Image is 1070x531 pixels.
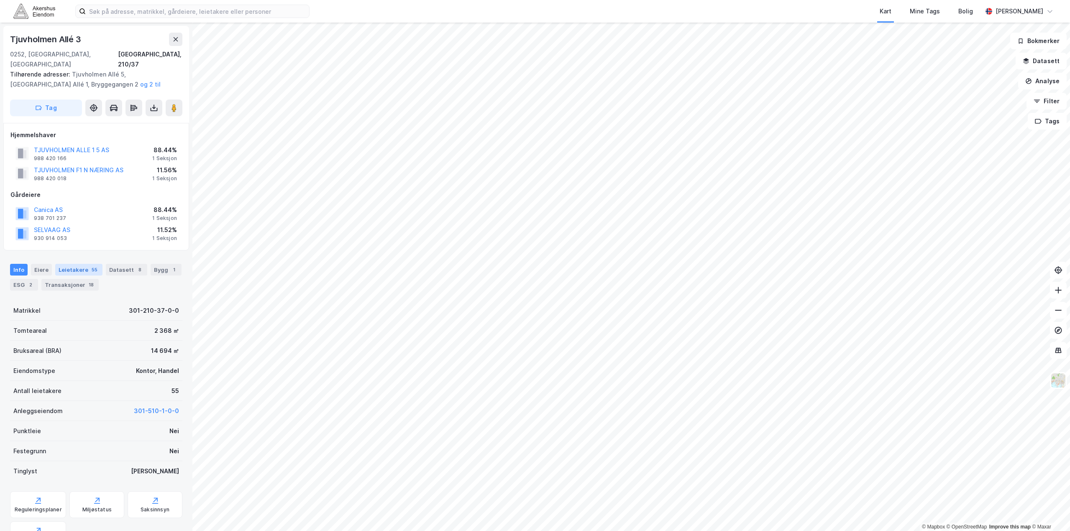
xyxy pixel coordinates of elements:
span: Tilhørende adresser: [10,71,72,78]
div: Transaksjoner [41,279,99,291]
div: 8 [136,265,144,274]
button: Tags [1028,113,1067,130]
div: 1 Seksjon [152,215,177,222]
div: 1 Seksjon [152,235,177,242]
div: Anleggseiendom [13,406,63,416]
input: Søk på adresse, matrikkel, gårdeiere, leietakere eller personer [86,5,309,18]
div: 988 420 018 [34,175,67,182]
a: Mapbox [922,524,945,530]
button: Analyse [1018,73,1067,89]
div: 301-210-37-0-0 [129,306,179,316]
div: 1 [170,265,178,274]
div: Tinglyst [13,466,37,476]
div: 2 368 ㎡ [154,326,179,336]
div: Kart [880,6,891,16]
div: Festegrunn [13,446,46,456]
div: Tjuvholmen Allé 3 [10,33,83,46]
div: Tjuvholmen Allé 5, [GEOGRAPHIC_DATA] Allé 1, Bryggegangen 2 [10,69,176,89]
a: Improve this map [989,524,1031,530]
div: Reguleringsplaner [15,506,62,513]
button: Bokmerker [1010,33,1067,49]
button: Tag [10,100,82,116]
div: Punktleie [13,426,41,436]
div: Bolig [958,6,973,16]
div: Tomteareal [13,326,47,336]
div: 11.52% [152,225,177,235]
img: akershus-eiendom-logo.9091f326c980b4bce74ccdd9f866810c.svg [13,4,55,18]
div: Nei [169,426,179,436]
button: 301-510-1-0-0 [134,406,179,416]
div: Gårdeiere [10,190,182,200]
button: Filter [1026,93,1067,110]
div: Eiere [31,264,52,276]
a: OpenStreetMap [947,524,987,530]
div: 1 Seksjon [152,175,177,182]
div: Info [10,264,28,276]
div: 14 694 ㎡ [151,346,179,356]
div: 930 914 053 [34,235,67,242]
div: Bruksareal (BRA) [13,346,61,356]
div: 2 [26,281,35,289]
div: 11.56% [152,165,177,175]
div: Hjemmelshaver [10,130,182,140]
div: Antall leietakere [13,386,61,396]
div: 88.44% [152,145,177,155]
div: Kontor, Handel [136,366,179,376]
div: 88.44% [152,205,177,215]
div: 0252, [GEOGRAPHIC_DATA], [GEOGRAPHIC_DATA] [10,49,118,69]
div: Miljøstatus [82,506,112,513]
div: Datasett [106,264,147,276]
div: Nei [169,446,179,456]
iframe: Chat Widget [1028,491,1070,531]
div: 18 [87,281,95,289]
div: [GEOGRAPHIC_DATA], 210/37 [118,49,182,69]
div: ESG [10,279,38,291]
div: Bygg [151,264,182,276]
img: Z [1050,373,1066,388]
button: Datasett [1016,53,1067,69]
div: [PERSON_NAME] [996,6,1043,16]
div: Kontrollprogram for chat [1028,491,1070,531]
div: 938 701 237 [34,215,66,222]
div: 1 Seksjon [152,155,177,162]
div: 988 420 166 [34,155,67,162]
div: [PERSON_NAME] [131,466,179,476]
div: 55 [90,265,99,274]
div: Mine Tags [910,6,940,16]
div: Eiendomstype [13,366,55,376]
div: Matrikkel [13,306,41,316]
div: 55 [172,386,179,396]
div: Leietakere [55,264,102,276]
div: Saksinnsyn [141,506,169,513]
